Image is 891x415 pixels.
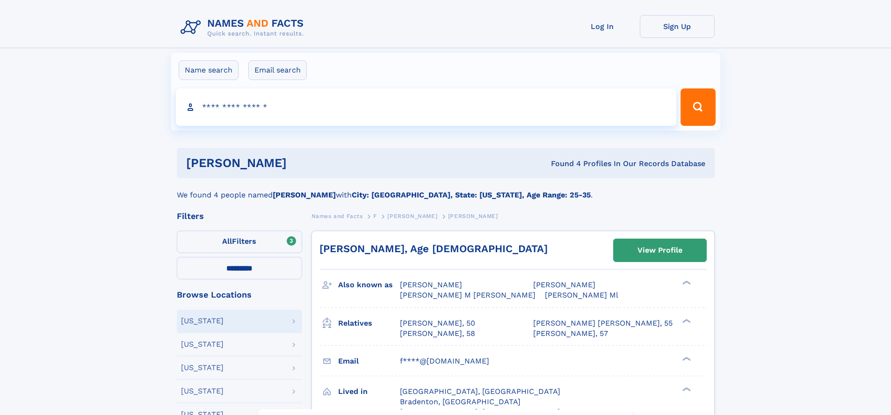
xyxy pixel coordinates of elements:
span: [PERSON_NAME] [533,280,595,289]
div: [US_STATE] [181,341,224,348]
a: [PERSON_NAME] [387,210,437,222]
span: [PERSON_NAME] M [PERSON_NAME] [400,291,536,299]
a: [PERSON_NAME], 57 [533,328,608,339]
a: [PERSON_NAME], 50 [400,318,475,328]
h3: Lived in [338,384,400,400]
button: Search Button [681,88,715,126]
h3: Relatives [338,315,400,331]
div: ❯ [680,280,691,286]
div: [US_STATE] [181,387,224,395]
div: Browse Locations [177,291,302,299]
div: View Profile [637,240,682,261]
span: All [222,237,232,246]
div: Found 4 Profiles In Our Records Database [419,159,705,169]
a: Names and Facts [311,210,363,222]
h1: [PERSON_NAME] [186,157,419,169]
span: [GEOGRAPHIC_DATA], [GEOGRAPHIC_DATA] [400,387,560,396]
span: [PERSON_NAME] [387,213,437,219]
a: View Profile [614,239,706,262]
h3: Also known as [338,277,400,293]
span: [PERSON_NAME] Ml [545,291,618,299]
label: Filters [177,231,302,253]
a: F [373,210,377,222]
label: Name search [179,60,239,80]
label: Email search [248,60,307,80]
b: City: [GEOGRAPHIC_DATA], State: [US_STATE], Age Range: 25-35 [352,190,591,199]
a: [PERSON_NAME] [PERSON_NAME], 55 [533,318,673,328]
span: [PERSON_NAME] [400,280,462,289]
a: [PERSON_NAME], Age [DEMOGRAPHIC_DATA] [319,243,548,255]
span: Bradenton, [GEOGRAPHIC_DATA] [400,397,521,406]
div: We found 4 people named with . [177,178,715,201]
div: ❯ [680,356,691,362]
img: Logo Names and Facts [177,15,311,40]
a: [PERSON_NAME], 58 [400,328,475,339]
div: [US_STATE] [181,317,224,325]
input: search input [176,88,677,126]
div: [US_STATE] [181,364,224,371]
a: Log In [565,15,640,38]
b: [PERSON_NAME] [273,190,336,199]
a: Sign Up [640,15,715,38]
span: [PERSON_NAME] [448,213,498,219]
div: ❯ [680,386,691,392]
div: ❯ [680,318,691,324]
div: Filters [177,212,302,220]
span: F [373,213,377,219]
h3: Email [338,353,400,369]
